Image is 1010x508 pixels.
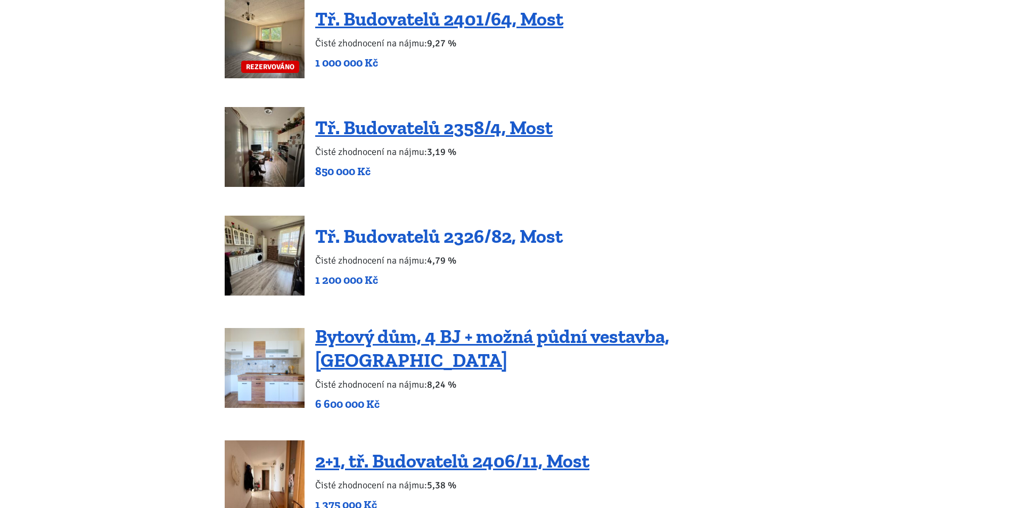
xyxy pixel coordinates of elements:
[315,273,563,288] p: 1 200 000 Kč
[315,55,563,70] p: 1 000 000 Kč
[315,144,553,159] p: Čisté zhodnocení na nájmu:
[427,37,456,49] b: 9,27 %
[315,325,669,372] a: Bytový dům, 4 BJ + možná půdní vestavba, [GEOGRAPHIC_DATA]
[315,36,563,51] p: Čisté zhodnocení na nájmu:
[427,146,456,158] b: 3,19 %
[241,61,299,73] span: REZERVOVÁNO
[315,377,785,392] p: Čisté zhodnocení na nájmu:
[315,116,553,139] a: Tř. Budovatelů 2358/4, Most
[315,225,563,248] a: Tř. Budovatelů 2326/82, Most
[315,478,589,493] p: Čisté zhodnocení na nájmu:
[427,379,456,390] b: 8,24 %
[315,397,785,412] p: 6 600 000 Kč
[315,253,563,268] p: Čisté zhodnocení na nájmu:
[315,164,553,179] p: 850 000 Kč
[427,479,456,491] b: 5,38 %
[315,7,563,30] a: Tř. Budovatelů 2401/64, Most
[315,449,589,472] a: 2+1, tř. Budovatelů 2406/11, Most
[427,255,456,266] b: 4,79 %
